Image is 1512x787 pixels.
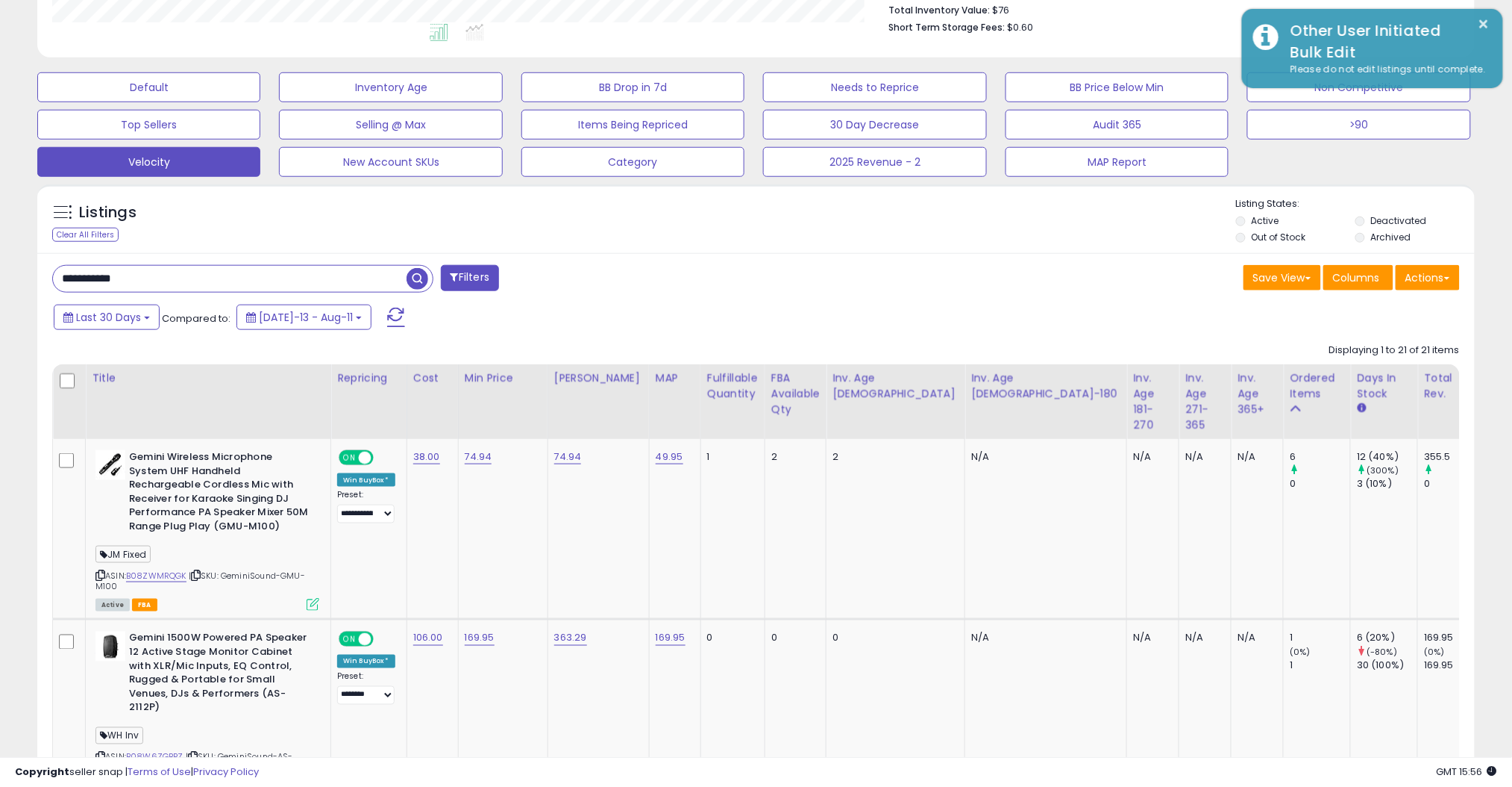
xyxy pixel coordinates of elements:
span: Last 30 Days [76,310,141,325]
button: Columns [1323,265,1393,290]
span: 2025-09-11 15:56 GMT [1437,765,1497,779]
label: Deactivated [1370,214,1426,227]
button: Top Sellers [37,110,260,140]
a: Terms of Use [128,765,191,779]
div: [PERSON_NAME] [554,370,643,386]
div: 1 [1290,659,1350,673]
button: Audit 365 [1006,110,1229,140]
div: Displaying 1 to 21 of 21 items [1329,343,1460,358]
div: Days In Stock [1357,370,1411,402]
button: Velocity [37,147,260,177]
button: Selling @ Max [279,110,502,140]
div: N/A [1237,450,1272,464]
b: Gemini Wireless Microphone System UHF Handheld Rechargeable Cordless Mic with Receiver for Karaok... [129,450,310,537]
div: 30 (100%) [1357,659,1417,673]
div: Repricing [337,370,401,386]
small: Days In Stock. [1357,402,1366,415]
h5: Listings [79,202,137,223]
div: 0 [771,632,815,645]
button: Actions [1396,265,1460,290]
div: 0 [707,632,753,645]
span: $0.60 [1007,20,1033,34]
div: Fulfillable Quantity [707,370,759,402]
b: Gemini 1500W Powered PA Speaker 12 Active Stage Monitor Cabinet with XLR/Mic Inputs, EQ Control, ... [129,632,310,718]
a: B08ZWMRQGK [126,570,186,582]
small: (-80%) [1367,647,1397,659]
button: [DATE]-13 - Aug-11 [236,305,371,330]
button: Non Competitive [1247,72,1470,102]
div: Please do not edit listings until complete. [1279,63,1492,77]
div: 169.95 [1424,659,1484,673]
div: N/A [1133,632,1167,645]
span: [DATE]-13 - Aug-11 [259,310,353,325]
div: Inv. Age 365+ [1237,370,1277,417]
span: OFF [371,452,395,464]
div: Preset: [337,672,395,706]
div: Title [92,370,324,386]
div: FBA Available Qty [771,370,820,417]
a: 169.95 [656,631,686,646]
div: N/A [971,632,1115,645]
div: Clear All Filters [52,228,119,242]
button: New Account SKUs [279,147,502,177]
div: ASIN: [95,450,319,609]
b: Short Term Storage Fees: [888,21,1005,34]
div: 1 [1290,632,1350,645]
small: (0%) [1290,647,1311,659]
button: Inventory Age [279,72,502,102]
div: Ordered Items [1290,370,1344,402]
div: Win BuyBox * [337,655,395,668]
button: 30 Day Decrease [763,110,986,140]
button: × [1478,15,1490,34]
span: ON [340,452,359,464]
div: N/A [971,450,1115,464]
div: Inv. Age [DEMOGRAPHIC_DATA]-180 [971,370,1120,402]
b: Total Inventory Value: [888,4,990,16]
span: FBA [132,599,157,612]
div: Win BuyBox * [337,473,395,487]
button: MAP Report [1006,147,1229,177]
button: Items Being Repriced [521,110,744,140]
div: Preset: [337,490,395,523]
a: 363.29 [554,631,587,646]
a: 38.00 [413,450,440,464]
a: 74.94 [554,450,582,464]
div: MAP [656,370,694,386]
div: N/A [1237,632,1272,645]
div: 0 [1424,477,1484,491]
div: 12 (40%) [1357,450,1417,464]
div: 6 [1290,450,1350,464]
a: 49.95 [656,450,683,464]
button: >90 [1247,110,1470,140]
div: 3 (10%) [1357,477,1417,491]
div: Inv. Age 271-365 [1185,370,1225,433]
a: 106.00 [413,631,443,646]
a: 74.94 [465,450,492,464]
span: Columns [1333,270,1380,285]
div: N/A [1185,632,1220,645]
label: Active [1252,214,1279,227]
div: 2 [832,450,953,464]
button: Last 30 Days [54,305,160,330]
div: Inv. Age [DEMOGRAPHIC_DATA] [832,370,959,402]
div: N/A [1185,450,1220,464]
button: Category [521,147,744,177]
button: Save View [1243,265,1321,290]
button: BB Price Below Min [1006,72,1229,102]
img: 31+HWV9bVkS._SL40_.jpg [95,450,125,480]
img: 41ej402se4L._SL40_.jpg [95,632,125,662]
p: Listing States: [1236,197,1475,211]
div: 6 (20%) [1357,632,1417,645]
a: Privacy Policy [193,765,259,779]
span: JM Fixed [95,546,151,563]
strong: Copyright [15,765,69,779]
div: Inv. Age 181-270 [1133,370,1173,433]
span: ON [340,633,359,646]
button: BB Drop in 7d [521,72,744,102]
span: All listings currently available for purchase on Amazon [95,599,130,612]
div: N/A [1133,450,1167,464]
div: Total Rev. [1424,370,1478,402]
button: 2025 Revenue - 2 [763,147,986,177]
span: WH Inv [95,727,143,744]
span: OFF [371,633,395,646]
